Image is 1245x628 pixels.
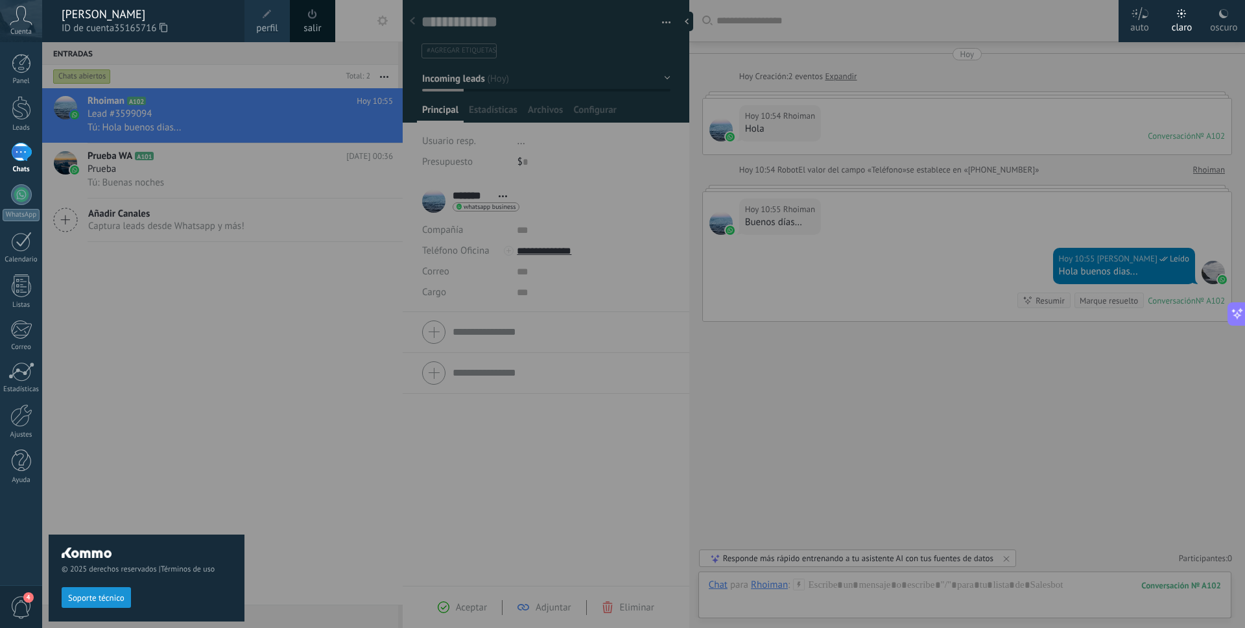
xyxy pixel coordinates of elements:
[62,587,131,608] button: Soporte técnico
[3,385,40,394] div: Estadísticas
[303,21,321,36] a: salir
[23,592,34,603] span: 4
[3,256,40,264] div: Calendario
[3,301,40,309] div: Listas
[10,28,32,36] span: Cuenta
[161,564,215,574] a: Términos de uso
[1210,8,1237,42] div: oscuro
[3,343,40,352] div: Correo
[62,564,231,574] span: © 2025 derechos reservados |
[3,431,40,439] div: Ajustes
[1172,8,1192,42] div: claro
[62,7,231,21] div: [PERSON_NAME]
[62,592,131,602] a: Soporte técnico
[1130,8,1149,42] div: auto
[3,165,40,174] div: Chats
[3,476,40,485] div: Ayuda
[62,21,231,36] span: ID de cuenta
[3,77,40,86] div: Panel
[114,21,167,36] span: 35165716
[3,124,40,132] div: Leads
[3,209,40,221] div: WhatsApp
[68,594,124,603] span: Soporte técnico
[256,21,278,36] span: perfil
